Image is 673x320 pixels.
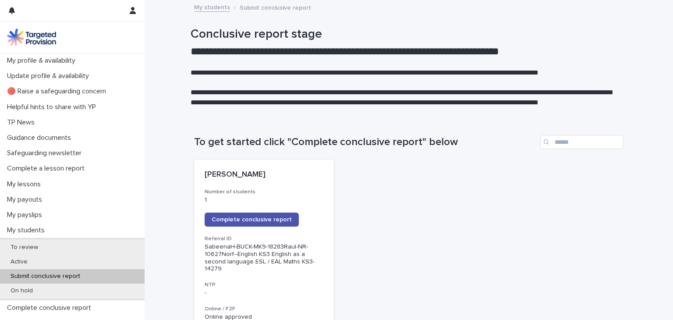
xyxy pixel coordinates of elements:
h1: Conclusive report stage [191,27,620,42]
a: My students [194,2,230,12]
img: M5nRWzHhSzIhMunXDL62 [7,28,56,46]
p: Helpful hints to share with YP [4,103,103,111]
p: On hold [4,287,40,295]
p: - [205,289,323,297]
p: Submit conclusive report [240,2,311,12]
p: Guidance documents [4,134,78,142]
p: My lessons [4,180,48,188]
p: 🔴 Raise a safeguarding concern [4,87,113,96]
h3: NTP [205,281,323,288]
p: My profile & availability [4,57,82,65]
p: Active [4,258,35,266]
h3: Online / F2F [205,306,323,313]
p: Safeguarding newsletter [4,149,89,157]
p: [PERSON_NAME] [205,170,323,180]
h1: To get started click "Complete conclusive report" below [194,136,537,149]
p: Complete conclusive report [4,304,98,312]
span: Complete conclusive report [212,217,292,223]
h3: Referral ID [205,235,323,242]
h3: Number of students [205,188,323,196]
p: To review [4,244,45,251]
p: SabeenaH-BUCK-MK9-18283Raul-NR-10627Norf--English KS3 English as a second language ESL / EAL Math... [205,243,323,273]
p: Update profile & availability [4,72,96,80]
p: My payouts [4,196,49,204]
input: Search [540,135,623,149]
p: TP News [4,118,42,127]
p: Submit conclusive report [4,273,87,280]
p: My students [4,226,52,235]
p: Complete a lesson report [4,164,92,173]
p: My payslips [4,211,49,219]
a: Complete conclusive report [205,213,299,227]
p: 1 [205,196,323,204]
